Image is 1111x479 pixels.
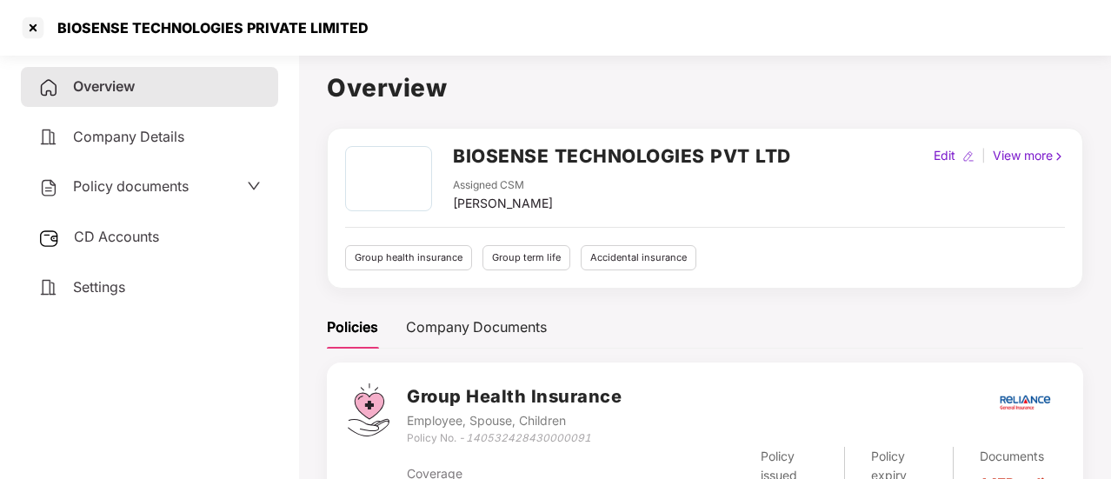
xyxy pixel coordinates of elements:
img: svg+xml;base64,PHN2ZyB4bWxucz0iaHR0cDovL3d3dy53My5vcmcvMjAwMC9zdmciIHdpZHRoPSIyNCIgaGVpZ2h0PSIyNC... [38,277,59,298]
h2: BIOSENSE TECHNOLOGIES PVT LTD [453,142,791,170]
img: svg+xml;base64,PHN2ZyB4bWxucz0iaHR0cDovL3d3dy53My5vcmcvMjAwMC9zdmciIHdpZHRoPSI0Ny43MTQiIGhlaWdodD... [348,383,389,436]
span: Company Details [73,128,184,145]
div: Company Documents [406,316,547,338]
span: Settings [73,278,125,296]
span: Overview [73,77,135,95]
div: Accidental insurance [581,245,696,270]
div: Policies [327,316,378,338]
div: Assigned CSM [453,177,553,194]
span: down [247,179,261,193]
h3: Group Health Insurance [407,383,622,410]
h1: Overview [327,69,1083,107]
div: BIOSENSE TECHNOLOGIES PRIVATE LIMITED [47,19,369,37]
img: rightIcon [1053,150,1065,163]
span: CD Accounts [74,228,159,245]
img: editIcon [962,150,975,163]
div: [PERSON_NAME] [453,194,553,213]
div: Employee, Spouse, Children [407,411,622,430]
div: Edit [930,146,959,165]
img: svg+xml;base64,PHN2ZyB3aWR0aD0iMjUiIGhlaWdodD0iMjQiIHZpZXdCb3g9IjAgMCAyNSAyNCIgZmlsbD0ibm9uZSIgeG... [38,228,60,249]
div: | [978,146,989,165]
div: Group health insurance [345,245,472,270]
img: rgi.png [994,389,1056,416]
img: svg+xml;base64,PHN2ZyB4bWxucz0iaHR0cDovL3d3dy53My5vcmcvMjAwMC9zdmciIHdpZHRoPSIyNCIgaGVpZ2h0PSIyNC... [38,127,59,148]
img: svg+xml;base64,PHN2ZyB4bWxucz0iaHR0cDovL3d3dy53My5vcmcvMjAwMC9zdmciIHdpZHRoPSIyNCIgaGVpZ2h0PSIyNC... [38,177,59,198]
span: Policy documents [73,177,189,195]
img: svg+xml;base64,PHN2ZyB4bWxucz0iaHR0cDovL3d3dy53My5vcmcvMjAwMC9zdmciIHdpZHRoPSIyNCIgaGVpZ2h0PSIyNC... [38,77,59,98]
div: View more [989,146,1068,165]
i: 140532428430000091 [466,431,591,444]
div: Group term life [482,245,570,270]
div: Documents [980,447,1062,466]
div: Policy No. - [407,430,622,447]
